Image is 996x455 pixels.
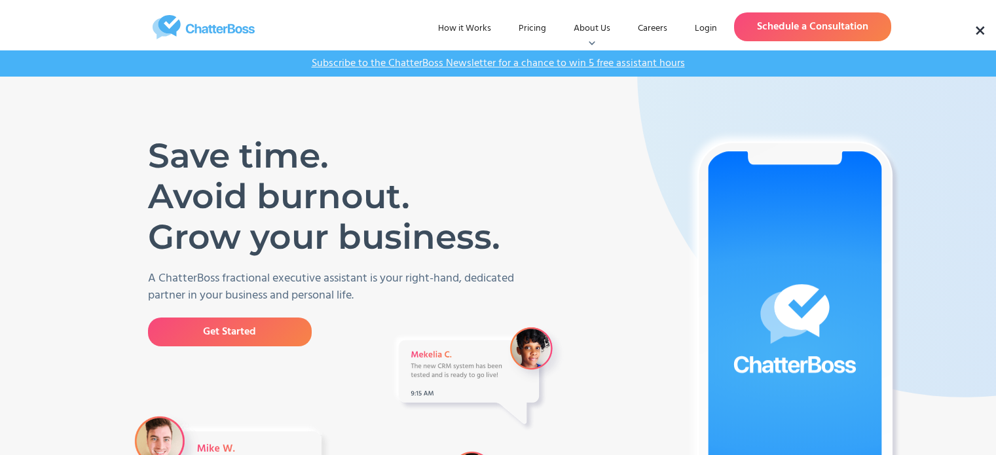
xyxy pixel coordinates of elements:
a: Pricing [508,17,557,41]
a: home [105,15,302,39]
div: About Us [574,22,610,35]
img: A Message from VA Mekelia [388,322,568,434]
a: Careers [627,17,678,41]
div: About Us [563,17,621,41]
a: Get Started [148,318,312,346]
a: How it Works [428,17,502,41]
a: Login [684,17,728,41]
h1: Save time. Avoid burnout. Grow your business. [148,136,511,257]
a: Schedule a Consultation [734,12,891,41]
a: Subscribe to the ChatterBoss Newsletter for a chance to win 5 free assistant hours [305,57,692,70]
p: A ChatterBoss fractional executive assistant is your right-hand, dedicated partner in your busine... [148,270,531,304]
